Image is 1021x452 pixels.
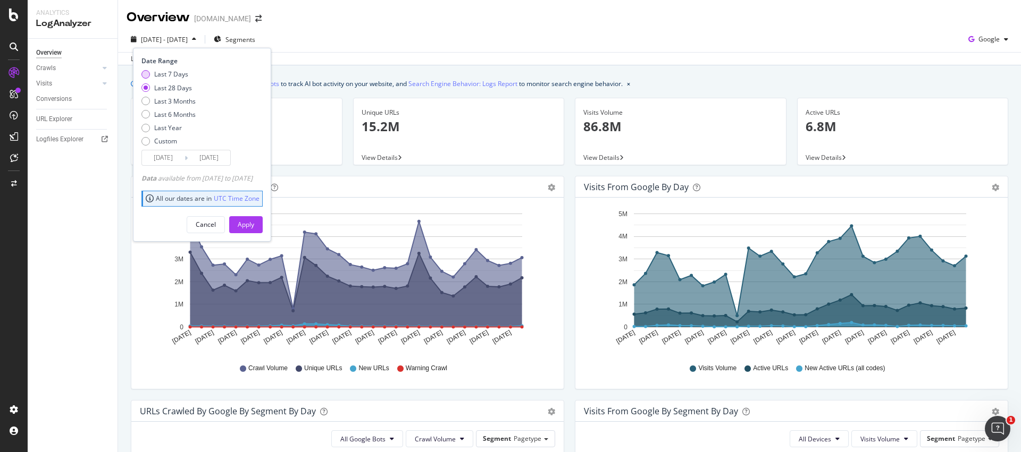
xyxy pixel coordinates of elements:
span: Warning Crawl [406,364,447,373]
text: [DATE] [468,329,490,345]
text: [DATE] [615,329,636,345]
span: Segment [927,434,955,443]
text: 1M [618,301,627,308]
text: [DATE] [890,329,911,345]
iframe: Intercom live chat [985,416,1010,441]
div: LogAnalyzer [36,18,109,30]
button: Apply [229,216,263,233]
text: [DATE] [286,329,307,345]
span: New URLs [358,364,389,373]
button: Segments [210,31,260,48]
text: [DATE] [446,329,467,345]
div: Active URLs [806,108,1000,117]
div: All our dates are in [146,194,260,203]
div: info banner [131,78,1008,89]
text: [DATE] [821,329,842,345]
div: Crawls [36,63,56,74]
input: Start Date [142,150,185,165]
span: Active URLs [753,364,788,373]
div: Last 7 Days [141,70,196,79]
div: available from [DATE] to [DATE] [141,174,253,183]
span: Unique URLs [304,364,342,373]
div: gear [548,184,555,191]
text: 3M [174,255,183,263]
button: close banner [624,76,633,91]
span: Crawl Volume [248,364,288,373]
text: [DATE] [730,329,751,345]
text: 4M [618,233,627,241]
button: All Google Bots [331,430,403,447]
text: [DATE] [239,329,261,345]
div: Last 7 Days [154,70,188,79]
text: [DATE] [331,329,353,345]
text: [DATE] [867,329,888,345]
button: Cancel [187,216,225,233]
a: Crawls [36,63,99,74]
text: [DATE] [660,329,682,345]
text: [DATE] [216,329,238,345]
div: Custom [141,137,196,146]
div: Visits [36,78,52,89]
text: [DATE] [707,329,728,345]
a: URL Explorer [36,114,110,125]
button: Google [964,31,1012,48]
div: gear [992,408,999,415]
text: 0 [624,323,627,331]
div: Custom [154,137,177,146]
text: [DATE] [423,329,444,345]
a: UTC Time Zone [214,194,260,203]
div: arrow-right-arrow-left [255,15,262,22]
button: Crawl Volume [406,430,473,447]
div: Unique URLs [362,108,556,117]
div: URLs Crawled by Google By Segment By Day [140,406,316,416]
span: Pagetype [958,434,985,443]
text: [DATE] [194,329,215,345]
div: Conversions [36,93,72,105]
text: [DATE] [491,329,513,345]
text: [DATE] [913,329,934,345]
text: [DATE] [935,329,957,345]
span: View Details [362,153,398,162]
div: Cancel [196,220,216,229]
svg: A chart. [584,206,999,354]
span: View Details [583,153,620,162]
p: 15.2M [362,117,556,135]
text: [DATE] [263,329,284,345]
text: [DATE] [377,329,398,345]
div: Last 28 Days [141,83,196,92]
span: 1 [1007,416,1015,424]
div: URL Explorer [36,114,72,125]
div: Visits Volume [583,108,778,117]
text: 2M [174,278,183,286]
span: [DATE] - [DATE] [141,35,188,44]
span: Segments [225,35,255,44]
div: Last 6 Months [141,110,196,119]
div: gear [548,408,555,415]
a: Overview [36,47,110,58]
button: All Devices [790,430,849,447]
text: [DATE] [171,329,192,345]
a: Visits [36,78,99,89]
button: Visits Volume [851,430,917,447]
div: gear [992,184,999,191]
text: [DATE] [400,329,421,345]
text: [DATE] [775,329,797,345]
span: Visits Volume [698,364,737,373]
text: [DATE] [638,329,659,345]
text: [DATE] [844,329,865,345]
svg: A chart. [140,206,555,354]
div: [DOMAIN_NAME] [194,13,251,24]
div: Visits from Google by day [584,182,689,192]
text: 2M [618,278,627,286]
text: [DATE] [683,329,705,345]
text: [DATE] [798,329,819,345]
text: 3M [618,255,627,263]
span: View Details [806,153,842,162]
div: Last 6 Months [154,110,196,119]
a: Logfiles Explorer [36,134,110,145]
div: We introduced 2 new report templates: to track AI bot activity on your website, and to monitor se... [141,78,623,89]
div: Overview [36,47,62,58]
text: 5M [618,210,627,218]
